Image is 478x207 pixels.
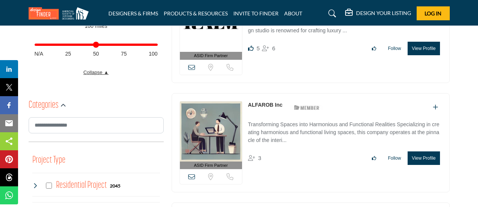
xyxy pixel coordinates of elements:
span: Log In [425,10,441,17]
a: ASID Firm Partner [180,101,242,169]
span: N/A [35,50,43,58]
button: Project Type [32,153,65,168]
button: View Profile [408,42,440,55]
div: Followers [262,44,275,53]
input: Select Residential Project checkbox [46,183,52,189]
span: 6 [272,45,275,51]
a: PRODUCTS & RESOURCES [164,10,228,17]
span: ASID Firm Partner [194,162,228,169]
span: 50 [93,50,99,58]
b: 2045 [110,183,120,189]
img: ALFAROB Inc [180,101,242,162]
a: Collapse ▲ [35,69,158,76]
img: ASID Members Badge Icon [290,103,324,112]
button: Log In [417,6,450,20]
input: Search Category [29,117,164,133]
h5: DESIGN YOUR LISTING [356,10,411,17]
h4: Residential Project: Types of projects range from simple residential renovations to highly comple... [56,179,107,192]
span: 100 [149,50,157,58]
i: Likes [248,45,254,51]
img: Site Logo [29,7,93,20]
span: 3 [258,155,261,161]
span: 5 [257,45,260,51]
h2: Categories [29,99,58,112]
p: ALFAROB Inc [248,101,283,109]
a: DESIGNERS & FIRMS [108,10,158,17]
div: Followers [248,154,261,163]
span: 100 miles [85,23,107,29]
a: ALFAROB Inc [248,102,283,108]
button: Like listing [367,42,381,55]
p: Transforming Spaces into Harmonious and Functional Realities Specializing in creating harmonious ... [248,121,442,146]
span: 25 [65,50,71,58]
button: Like listing [367,152,381,165]
a: Search [321,8,341,20]
div: 2045 Results For Residential Project [110,182,120,189]
a: Transforming Spaces into Harmonious and Functional Realities Specializing in creating harmonious ... [248,116,442,146]
button: Follow [383,42,406,55]
a: ABOUT [284,10,302,17]
span: 75 [121,50,127,58]
button: Follow [383,152,406,165]
button: View Profile [408,151,440,165]
a: INVITE TO FINDER [233,10,279,17]
span: ASID Firm Partner [194,53,228,59]
a: Add To List [433,104,438,110]
div: DESIGN YOUR LISTING [345,9,411,18]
